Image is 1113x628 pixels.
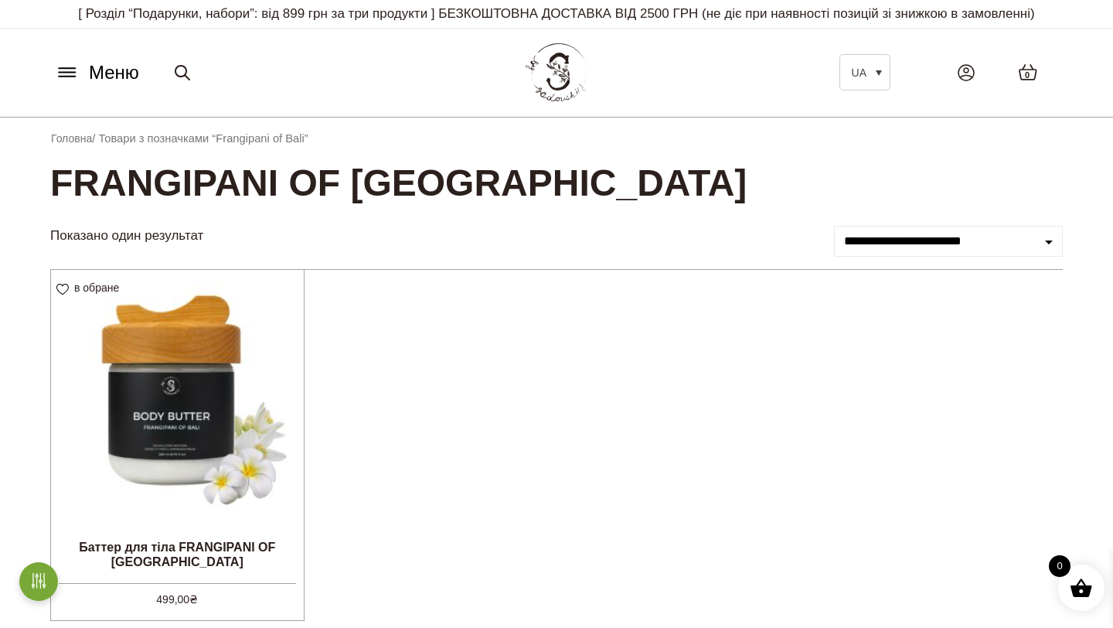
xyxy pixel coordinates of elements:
[51,130,1062,147] nav: Breadcrumb
[56,282,124,294] a: в обране
[834,226,1063,257] select: Замовлення магазину
[89,59,139,87] span: Меню
[51,132,92,145] a: Головна
[56,284,69,295] img: unfavourite.svg
[852,67,866,79] span: UA
[50,159,1063,207] h1: Frangipani of [GEOGRAPHIC_DATA]
[156,593,198,606] bdi: 499,00
[1002,48,1053,97] a: 0
[526,43,587,101] img: BY SADOVSKIY
[74,282,119,294] span: в обране
[1025,69,1030,82] span: 0
[1049,555,1070,577] span: 0
[189,593,198,606] span: ₴
[50,227,203,245] p: Показано один результат
[839,54,890,90] a: UA
[51,270,304,605] a: Баттер для тіла FRANGIPANI OF [GEOGRAPHIC_DATA] 499,00₴
[50,58,144,87] button: Меню
[51,534,304,575] h2: Баттер для тіла FRANGIPANI OF [GEOGRAPHIC_DATA]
